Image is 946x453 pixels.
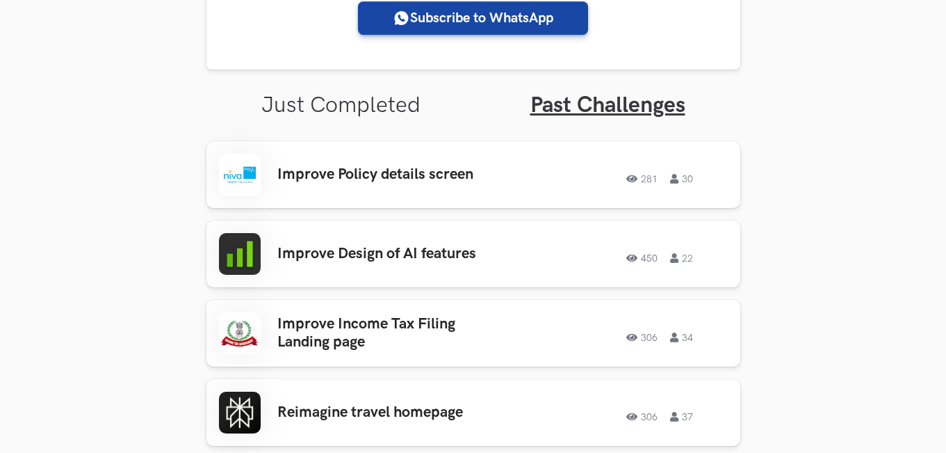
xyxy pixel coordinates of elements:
ul: Tabs Interface [206,70,740,119]
h3: Improve Design of AI features [277,245,494,263]
h3: Improve Policy details screen [277,166,494,184]
a: Improve Design of AI features45022 [206,221,740,287]
span: 37 [670,412,693,422]
a: Subscribe to WhatsApp [358,1,588,35]
span: 22 [670,253,693,263]
span: 34 [670,333,693,342]
span: 30 [670,174,693,184]
span: 306 [626,412,658,422]
h3: Reimagine travel homepage [277,404,494,422]
a: Just Completed [261,92,421,119]
span: 306 [626,333,658,342]
a: Improve Income Tax Filing Landing page30634 [206,300,740,367]
span: 281 [626,174,658,184]
a: Improve Policy details screen28130 [206,141,740,208]
a: Past Challenges [530,92,685,119]
span: 450 [626,253,658,263]
h3: Improve Income Tax Filing Landing page [277,315,494,352]
a: Reimagine travel homepage30637 [206,379,740,446]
